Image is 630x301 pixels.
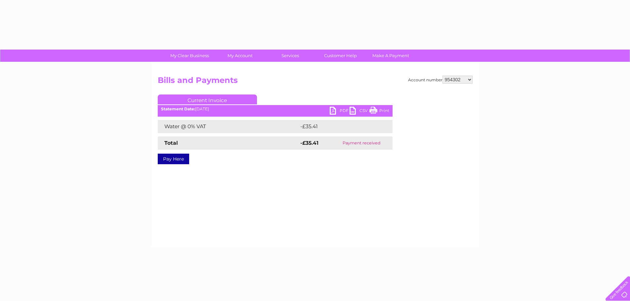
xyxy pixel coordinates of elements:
[300,140,318,146] strong: -£35.41
[164,140,178,146] strong: Total
[158,120,299,133] td: Water @ 0% VAT
[313,50,368,62] a: Customer Help
[363,50,418,62] a: Make A Payment
[408,76,473,84] div: Account number
[158,94,257,104] a: Current Invoice
[158,154,189,164] a: Pay Here
[161,106,195,111] b: Statement Date:
[158,107,393,111] div: [DATE]
[331,136,392,150] td: Payment received
[299,120,380,133] td: -£35.41
[263,50,317,62] a: Services
[158,76,473,88] h2: Bills and Payments
[330,107,350,116] a: PDF
[213,50,267,62] a: My Account
[369,107,389,116] a: Print
[162,50,217,62] a: My Clear Business
[350,107,369,116] a: CSV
